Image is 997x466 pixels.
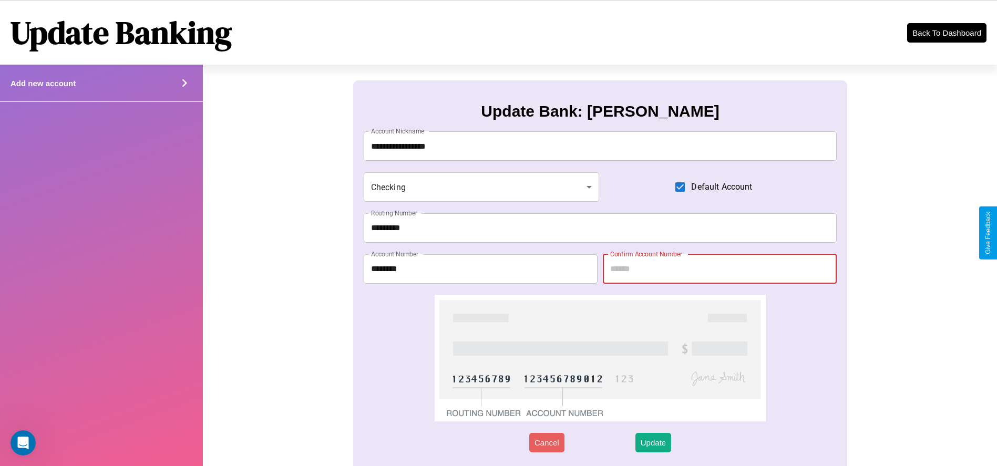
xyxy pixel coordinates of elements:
div: Give Feedback [984,212,992,254]
img: check [435,295,766,421]
h4: Add new account [11,79,76,88]
label: Routing Number [371,209,417,218]
label: Account Number [371,250,418,258]
iframe: Intercom live chat [11,430,36,455]
button: Update [635,433,671,452]
label: Confirm Account Number [610,250,682,258]
button: Cancel [529,433,564,452]
h3: Update Bank: [PERSON_NAME] [481,102,719,120]
button: Back To Dashboard [907,23,986,43]
span: Default Account [691,181,752,193]
h1: Update Banking [11,11,232,54]
label: Account Nickname [371,127,425,136]
div: Checking [364,172,599,202]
